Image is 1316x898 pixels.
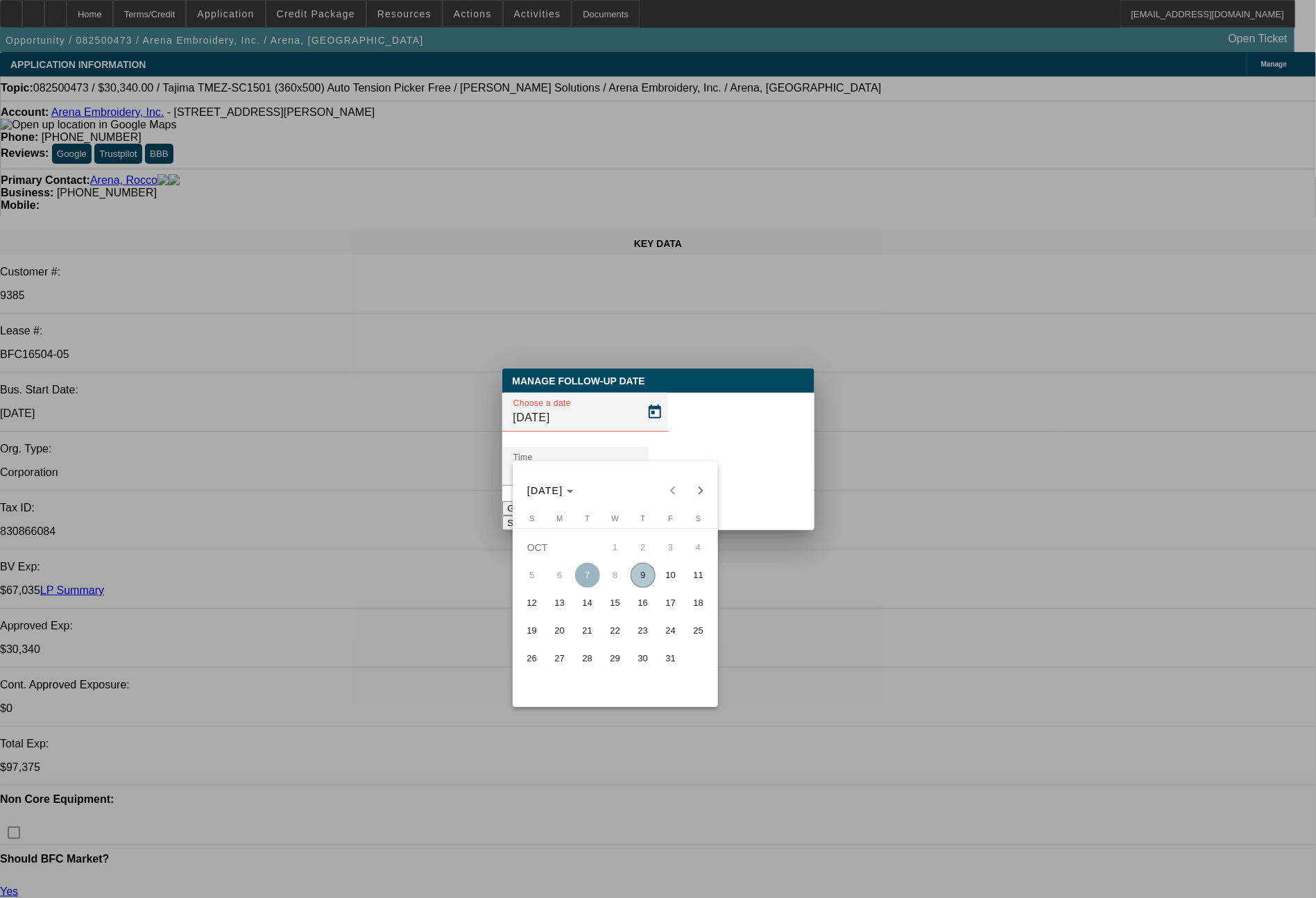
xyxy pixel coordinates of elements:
span: 27 [547,646,572,671]
button: October 2, 2025 [629,534,657,561]
button: October 22, 2025 [601,617,629,645]
span: 15 [603,591,628,616]
button: October 4, 2025 [685,534,712,561]
span: 28 [575,646,600,671]
button: October 20, 2025 [546,617,574,645]
button: October 15, 2025 [601,589,629,617]
button: October 9, 2025 [629,561,657,589]
span: S [529,514,534,523]
span: 21 [575,618,600,643]
span: 7 [575,563,600,588]
button: October 13, 2025 [546,589,574,617]
span: 6 [547,563,572,588]
button: October 24, 2025 [657,617,685,645]
button: October 1, 2025 [601,534,629,561]
button: Choose month and year [522,478,579,503]
button: October 16, 2025 [629,589,657,617]
button: October 19, 2025 [518,617,546,645]
button: October 12, 2025 [518,589,546,617]
span: 13 [547,591,572,616]
button: October 21, 2025 [574,617,601,645]
span: 29 [603,646,628,671]
span: 20 [547,618,572,643]
span: 25 [686,618,711,643]
span: 9 [631,563,656,588]
button: October 17, 2025 [657,589,685,617]
button: October 27, 2025 [546,645,574,672]
button: October 10, 2025 [657,561,685,589]
button: October 3, 2025 [657,534,685,561]
span: 30 [631,646,656,671]
span: S [696,514,701,523]
button: October 28, 2025 [574,645,601,672]
span: [DATE] [527,485,563,496]
span: W [612,514,619,523]
button: October 31, 2025 [657,645,685,672]
span: 11 [686,563,711,588]
span: 3 [658,535,683,560]
button: October 11, 2025 [685,561,712,589]
button: October 26, 2025 [518,645,546,672]
span: 14 [575,591,600,616]
span: 16 [631,591,656,616]
button: October 5, 2025 [518,561,546,589]
span: 19 [520,618,545,643]
span: 10 [658,563,683,588]
span: M [556,514,563,523]
button: October 8, 2025 [601,561,629,589]
span: 18 [686,591,711,616]
button: October 23, 2025 [629,617,657,645]
span: 8 [603,563,628,588]
span: 22 [603,618,628,643]
span: 17 [658,591,683,616]
span: T [585,514,590,523]
span: 31 [658,646,683,671]
button: October 6, 2025 [546,561,574,589]
button: Next month [687,477,715,505]
button: October 14, 2025 [574,589,601,617]
button: October 18, 2025 [685,589,712,617]
span: 1 [603,535,628,560]
span: 24 [658,618,683,643]
span: 26 [520,646,545,671]
span: 12 [520,591,545,616]
span: 5 [520,563,545,588]
button: October 25, 2025 [685,617,712,645]
button: October 7, 2025 [574,561,601,589]
span: 23 [631,618,656,643]
span: 4 [686,535,711,560]
td: OCT [518,534,601,561]
span: 2 [631,535,656,560]
span: F [668,514,673,523]
span: T [640,514,645,523]
button: October 29, 2025 [601,645,629,672]
button: October 30, 2025 [629,645,657,672]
